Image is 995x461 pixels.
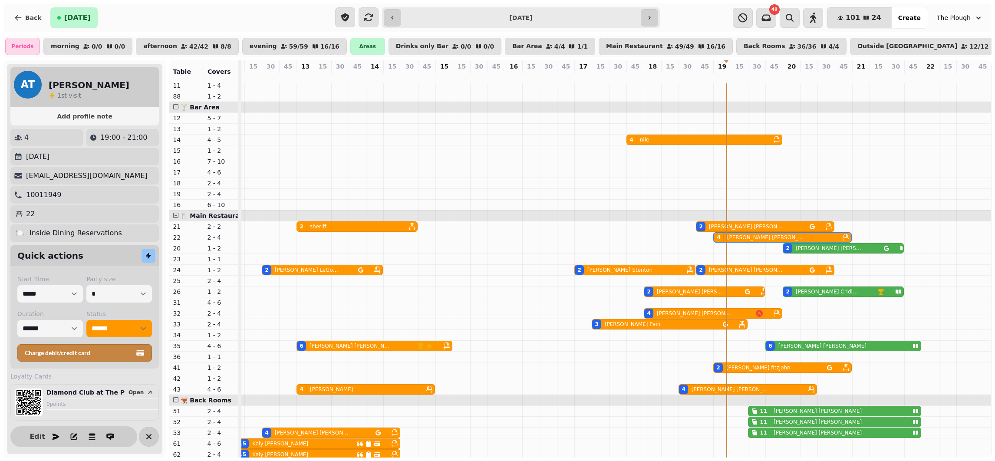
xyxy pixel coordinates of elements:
[909,62,917,71] p: 45
[173,428,200,437] p: 53
[649,62,657,71] p: 18
[284,62,292,71] p: 45
[207,277,234,285] p: 2 - 4
[822,62,830,71] p: 30
[709,223,785,230] p: [PERSON_NAME] [PERSON_NAME]
[423,62,431,71] p: 45
[207,135,234,144] p: 4 - 5
[778,342,867,349] p: [PERSON_NAME] [PERSON_NAME]
[207,450,234,459] p: 2 - 4
[706,43,725,49] p: 16 / 16
[614,62,622,71] p: 30
[310,386,353,393] p: [PERSON_NAME]
[310,342,390,349] p: [PERSON_NAME] [PERSON_NAME]
[173,309,200,318] p: 32
[493,72,500,81] p: 0
[846,14,860,21] span: 101
[770,62,778,71] p: 45
[631,62,639,71] p: 45
[892,72,899,81] p: 0
[440,62,448,71] p: 15
[300,342,303,349] div: 6
[796,288,858,295] p: [PERSON_NAME] Cridland
[505,38,595,55] button: Bar Area4/41/1
[30,228,122,238] p: Inside Dining Reservations
[647,310,650,317] div: 4
[579,62,587,71] p: 17
[275,267,339,273] p: [PERSON_NAME] LeGood
[979,62,987,71] p: 45
[49,79,129,91] h2: [PERSON_NAME]
[173,168,200,177] p: 17
[173,363,200,372] p: 41
[909,72,916,81] p: 0
[267,72,274,81] p: 6
[937,13,971,22] span: The Plough
[207,233,234,242] p: 2 - 4
[46,388,125,397] p: Diamond Club at The Plough
[484,43,494,49] p: 0 / 0
[207,331,234,339] p: 1 - 2
[10,372,52,381] span: Loyalty Cards
[29,428,46,445] button: Edit
[406,72,413,81] p: 0
[718,72,725,81] p: 6
[128,390,144,395] span: Open
[727,234,806,241] p: [PERSON_NAME] [PERSON_NAME]
[43,38,132,55] button: morning0/00/0
[173,385,200,394] p: 43
[423,72,430,81] p: 0
[562,62,570,71] p: 45
[892,62,900,71] p: 30
[774,429,862,436] p: [PERSON_NAME] [PERSON_NAME]
[701,72,708,81] p: 4
[726,364,791,371] p: [PERSON_NAME] fitzjohn
[207,255,234,263] p: 1 - 1
[207,439,234,448] p: 4 - 6
[788,72,795,81] p: 4
[207,266,234,274] p: 1 - 2
[666,62,674,71] p: 15
[5,38,40,55] div: Periods
[350,38,385,55] div: Areas
[310,223,326,230] p: sheriff
[207,190,234,198] p: 2 - 4
[173,298,200,307] p: 31
[718,62,726,71] p: 19
[657,310,731,317] p: [PERSON_NAME] [PERSON_NAME]
[173,125,200,133] p: 13
[173,157,200,166] p: 16
[874,62,883,71] p: 15
[51,43,79,50] p: morning
[25,15,42,21] span: Back
[371,72,378,81] p: 0
[647,288,650,295] div: 2
[898,15,921,21] span: Create
[554,43,565,49] p: 4 / 4
[709,267,785,273] p: [PERSON_NAME] [PERSON_NAME]
[597,72,604,81] p: 3
[207,309,234,318] p: 2 - 4
[180,104,219,111] span: 🍸 Bar Area
[699,267,702,273] div: 2
[207,81,234,90] p: 1 - 4
[640,136,649,143] p: nile
[797,43,817,49] p: 36 / 36
[17,344,152,362] button: Charge debit/credit card
[319,62,327,71] p: 15
[857,43,957,50] p: Outside [GEOGRAPHIC_DATA]
[760,429,767,436] div: 11
[64,14,91,21] span: [DATE]
[300,223,303,230] div: 2
[57,92,61,99] span: 1
[717,234,720,241] div: 4
[353,62,362,71] p: 45
[250,43,277,50] p: evening
[26,151,49,162] p: [DATE]
[267,62,275,71] p: 30
[207,92,234,101] p: 1 - 2
[458,62,466,71] p: 15
[173,255,200,263] p: 23
[24,132,29,143] p: 4
[396,43,448,50] p: Drinks only Bar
